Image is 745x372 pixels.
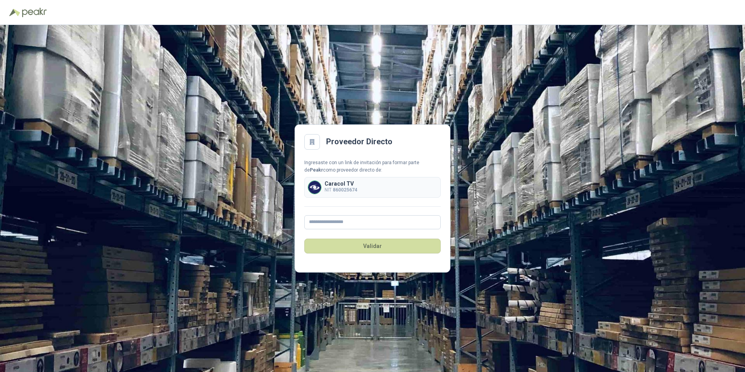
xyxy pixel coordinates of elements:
[326,136,392,148] h2: Proveedor Directo
[304,239,441,253] button: Validar
[9,9,20,16] img: Logo
[333,187,357,193] b: 860025674
[22,8,47,17] img: Peakr
[310,167,323,173] b: Peakr
[325,186,357,194] p: NIT
[325,181,357,186] p: Caracol TV
[304,159,441,174] div: Ingresaste con un link de invitación para formar parte de como proveedor directo de:
[308,181,321,194] img: Company Logo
